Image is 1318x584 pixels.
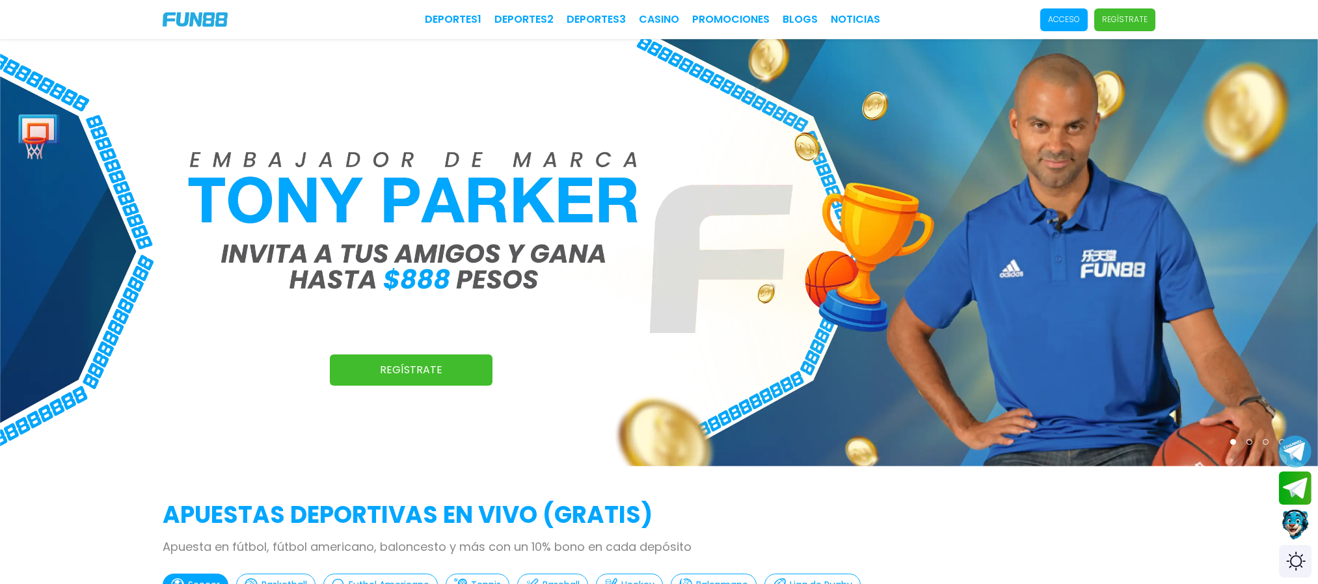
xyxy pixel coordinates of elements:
p: Apuesta en fútbol, fútbol americano, baloncesto y más con un 10% bono en cada depósito [163,538,1155,555]
a: BLOGS [783,12,818,27]
a: CASINO [639,12,679,27]
button: Join telegram channel [1279,434,1311,468]
div: Switch theme [1279,545,1311,577]
p: Regístrate [1102,14,1148,25]
button: Join telegram [1279,471,1311,505]
a: NOTICIAS [831,12,880,27]
a: Deportes3 [567,12,626,27]
a: Regístrate [330,354,492,386]
a: Deportes2 [494,12,554,27]
a: Deportes1 [425,12,481,27]
img: Company Logo [163,12,228,27]
h2: APUESTAS DEPORTIVAS EN VIVO (gratis) [163,498,1155,533]
a: Promociones [692,12,770,27]
button: Contact customer service [1279,508,1311,542]
p: Acceso [1048,14,1080,25]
